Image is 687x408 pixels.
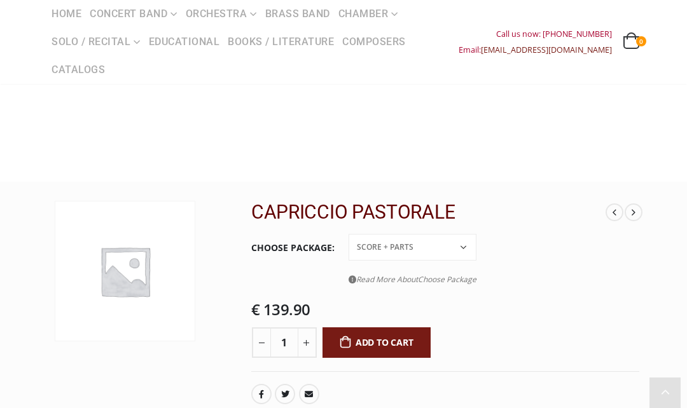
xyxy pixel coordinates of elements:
input: Product quantity [270,327,298,358]
a: Solo / Recital [48,28,144,56]
a: Composers [338,28,410,56]
span: € [251,299,260,320]
a: Catalogs [48,56,109,84]
a: Read More AboutChoose Package [349,271,476,287]
a: Twitter [275,384,295,404]
div: Email: [459,42,612,58]
label: Choose Package [251,235,335,261]
div: Call us now: [PHONE_NUMBER] [459,26,612,42]
button: - [252,327,271,358]
img: placeholder [55,201,195,341]
a: Facebook [251,384,272,404]
bdi: 139.90 [251,299,310,320]
a: [EMAIL_ADDRESS][DOMAIN_NAME] [481,44,612,55]
span: Choose Package [418,274,476,285]
button: Add to cart [323,327,431,358]
span: 0 [636,36,646,46]
button: + [298,327,317,358]
h2: CAPRICCIO PASTORALE [251,201,606,224]
a: Educational [145,28,224,56]
a: Books / Literature [224,28,338,56]
a: Email [299,384,319,404]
